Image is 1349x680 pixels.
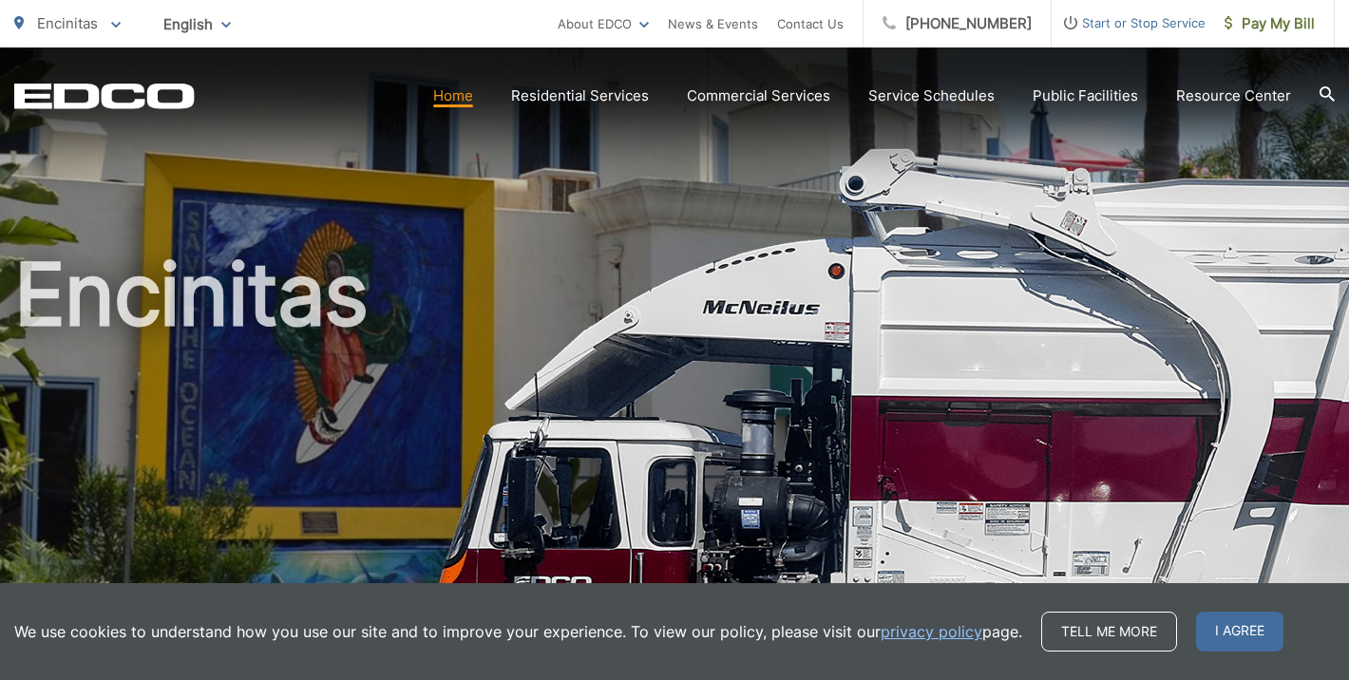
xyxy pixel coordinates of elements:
span: Encinitas [37,14,98,32]
span: I agree [1196,612,1283,652]
span: Pay My Bill [1225,12,1315,35]
a: Service Schedules [868,85,995,107]
a: About EDCO [558,12,649,35]
a: Contact Us [777,12,844,35]
a: News & Events [668,12,758,35]
a: privacy policy [881,620,982,643]
p: We use cookies to understand how you use our site and to improve your experience. To view our pol... [14,620,1022,643]
a: Commercial Services [687,85,830,107]
a: Resource Center [1176,85,1291,107]
a: Residential Services [511,85,649,107]
a: Public Facilities [1033,85,1138,107]
a: Tell me more [1041,612,1177,652]
a: EDCD logo. Return to the homepage. [14,83,195,109]
a: Home [433,85,473,107]
span: English [149,8,245,41]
